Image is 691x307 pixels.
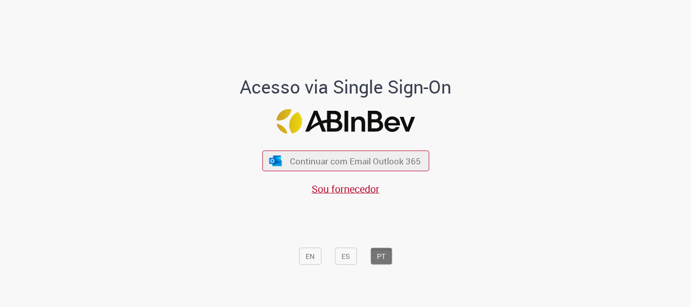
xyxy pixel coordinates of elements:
a: Sou fornecedor [312,182,379,196]
button: EN [299,248,321,265]
button: ES [335,248,357,265]
img: Logo ABInBev [276,109,415,134]
button: ícone Azure/Microsoft 360 Continuar com Email Outlook 365 [262,151,429,171]
h1: Acesso via Single Sign-On [205,77,486,97]
img: ícone Azure/Microsoft 360 [269,155,283,166]
button: PT [370,248,392,265]
span: Continuar com Email Outlook 365 [290,155,421,167]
